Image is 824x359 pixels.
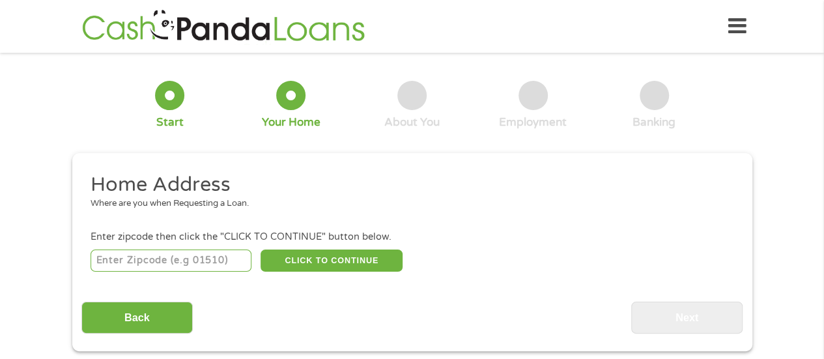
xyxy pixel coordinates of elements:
input: Back [81,302,193,334]
img: GetLoanNow Logo [78,8,369,45]
h2: Home Address [91,172,724,198]
div: About You [384,115,440,130]
div: Banking [632,115,675,130]
button: CLICK TO CONTINUE [261,250,403,272]
input: Enter Zipcode (e.g 01510) [91,250,251,272]
div: Enter zipcode then click the "CLICK TO CONTINUE" button below. [91,230,733,244]
div: Where are you when Requesting a Loan. [91,197,724,210]
div: Start [156,115,184,130]
input: Next [631,302,743,334]
div: Your Home [262,115,320,130]
div: Employment [499,115,567,130]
